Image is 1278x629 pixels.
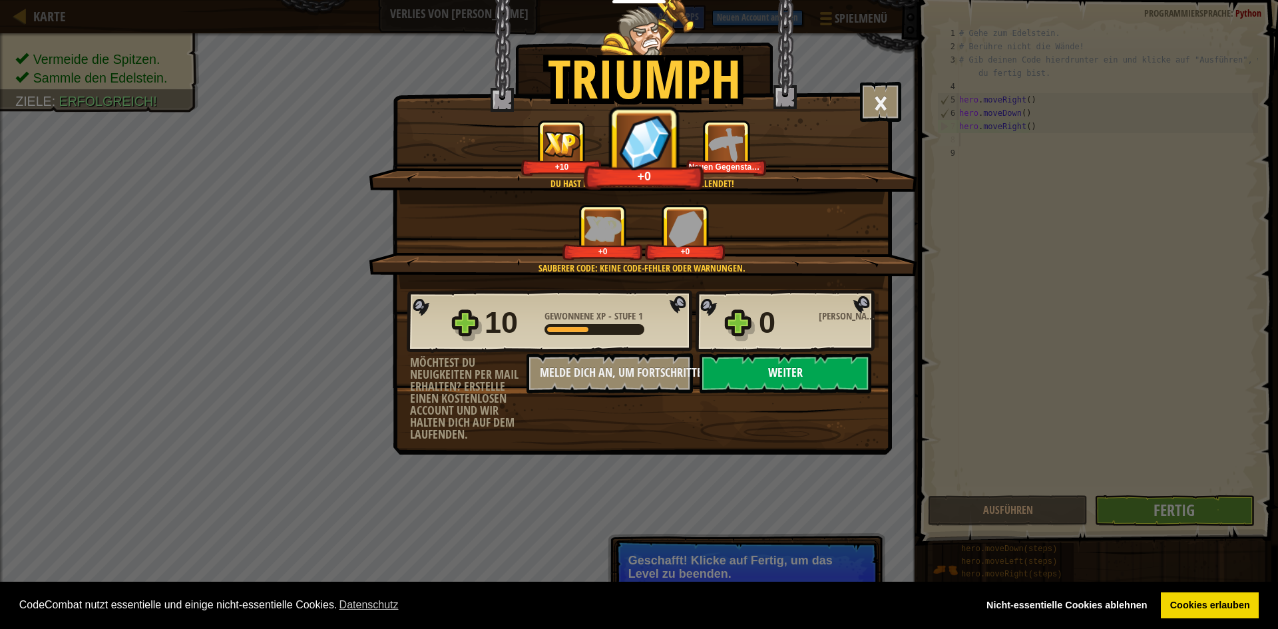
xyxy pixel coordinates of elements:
div: +0 [588,168,701,184]
a: allow cookies [1161,592,1259,619]
div: +10 [524,162,599,172]
div: Möchtest du Neuigkeiten per Mail erhalten? Erstelle einen kostenlosen Account und wir halten dich... [410,357,527,441]
div: +0 [648,246,723,256]
div: Du hast die Dungeons of Kithgard vollendet! [432,177,852,190]
img: Neuen Gegenstand gewonnen [708,126,745,162]
div: +0 [565,246,640,256]
div: 0 [759,302,811,344]
div: [PERSON_NAME] [819,310,879,322]
img: Gewonnene XP [543,131,580,157]
div: Sauberer Code: keine Code-Fehler oder Warnungen. [432,262,852,275]
div: 10 [485,302,536,344]
button: × [860,82,901,122]
span: CodeCombat nutzt essentielle und einige nicht-essentielle Cookies. [19,595,967,615]
a: learn more about cookies [337,595,400,615]
h1: Triumph [548,49,741,108]
button: Melde dich an, um Fortschritte zu speichern. [527,353,693,393]
img: Gewonnene Edelsteine [618,114,671,170]
img: Gewonnene Edelsteine [668,210,703,247]
span: 1 [638,309,643,323]
span: Stufe [612,309,638,323]
div: Neuen Gegenstand gewonnen [689,162,764,172]
div: - [544,310,643,322]
img: Gewonnene XP [584,216,622,242]
a: deny cookies [977,592,1156,619]
span: Gewonnene XP [544,309,608,323]
button: Weiter [700,353,871,393]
